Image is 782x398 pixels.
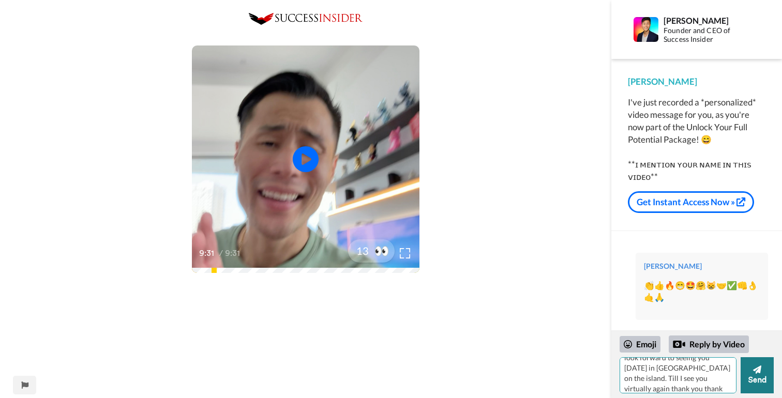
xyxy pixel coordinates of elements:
span: 9:31 [199,247,217,259]
div: [PERSON_NAME] [644,261,760,271]
img: 0c8b3de2-5a68-4eb7-92e8-72f868773395 [249,13,363,25]
div: 👏👍🔥😁🤩🤗😸🤝✅👊👌🤙🙏 [644,280,760,303]
div: I've just recorded a *personalized* video message for you, as you're now part of the Unlock Your ... [628,96,765,183]
a: Get Instant Access Now » [628,191,754,213]
div: [PERSON_NAME] [664,16,754,25]
div: Reply by Video [673,338,685,350]
button: Send [741,357,774,393]
span: 13 [348,243,369,258]
div: Reply by Video [669,335,749,353]
textarea: as usual [PERSON_NAME] you overdeliver I love the video even though I was one of 50 or 100. I don... [620,357,736,393]
button: 13👀 [348,239,395,263]
span: 👀 [369,242,395,259]
span: / [219,247,223,259]
span: 9:31 [225,247,243,259]
div: Emoji [620,336,660,353]
div: Founder and CEO of Success Insider [664,26,754,44]
div: [PERSON_NAME] [628,75,765,88]
img: Profile Image [634,17,658,42]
